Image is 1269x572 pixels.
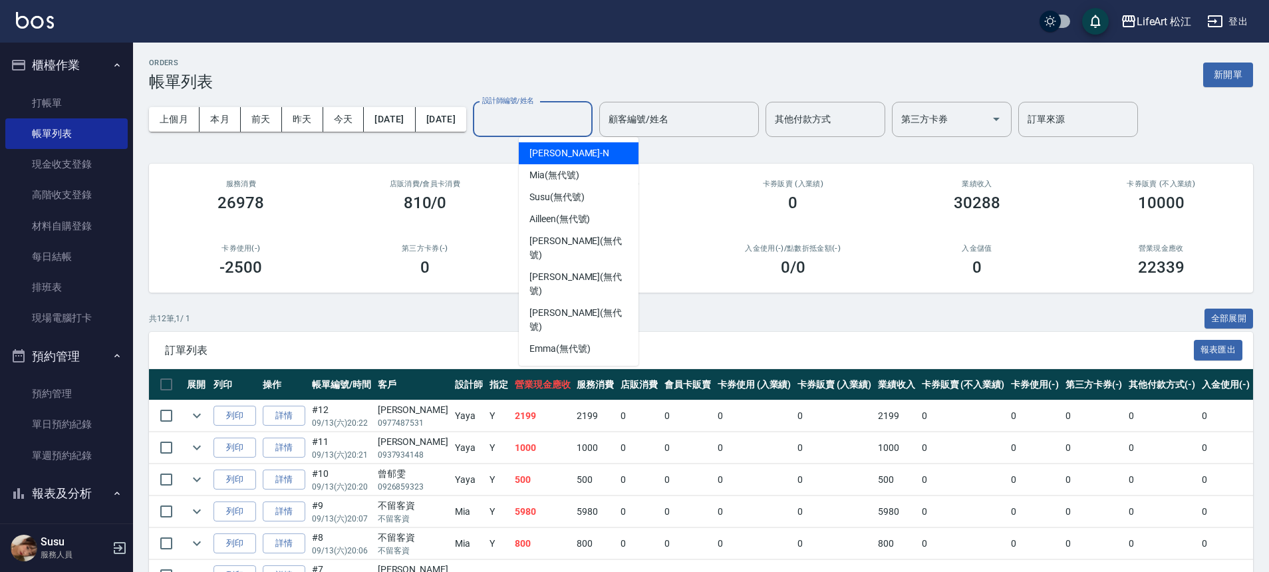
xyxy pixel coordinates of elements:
a: 每日結帳 [5,241,128,272]
a: 高階收支登錄 [5,180,128,210]
span: [PERSON_NAME] -N [529,146,609,160]
div: 不留客資 [378,499,448,513]
td: 0 [661,528,714,559]
p: 09/13 (六) 20:20 [312,481,371,493]
span: Susu (無代號) [529,190,585,204]
td: 0 [918,432,1008,464]
td: 0 [1125,464,1198,496]
button: expand row [187,438,207,458]
h3: 服務消費 [165,180,317,188]
button: 前天 [241,107,282,132]
td: 0 [918,464,1008,496]
td: 1000 [511,432,574,464]
span: Emma (無代號) [529,342,591,356]
td: 0 [1008,400,1062,432]
div: 不留客資 [378,531,448,545]
p: 0977487531 [378,417,448,429]
td: Yaya [452,400,486,432]
th: 客戶 [374,369,452,400]
span: [PERSON_NAME] (無代號) [529,270,628,298]
span: [PERSON_NAME] (無代號) [529,364,628,392]
td: 500 [573,464,617,496]
th: 第三方卡券(-) [1062,369,1126,400]
p: 09/13 (六) 20:22 [312,417,371,429]
td: 5980 [511,496,574,527]
td: 2199 [511,400,574,432]
button: expand row [187,470,207,490]
button: 列印 [213,533,256,554]
h3: 22339 [1138,258,1185,277]
label: 設計師編號/姓名 [482,96,534,106]
button: [DATE] [416,107,466,132]
td: 500 [511,464,574,496]
td: Mia [452,496,486,527]
td: 0 [1008,464,1062,496]
th: 卡券販賣 (入業績) [794,369,875,400]
th: 其他付款方式(-) [1125,369,1198,400]
th: 設計師 [452,369,486,400]
a: 新開單 [1203,68,1253,80]
th: 操作 [259,369,309,400]
td: Y [486,432,511,464]
h2: 入金儲值 [901,244,1054,253]
td: 2199 [573,400,617,432]
button: save [1082,8,1109,35]
td: 0 [617,496,661,527]
a: 帳單列表 [5,118,128,149]
td: 0 [617,464,661,496]
td: 0 [1198,464,1253,496]
td: 0 [661,496,714,527]
a: 排班表 [5,272,128,303]
h2: 營業現金應收 [1085,244,1237,253]
h5: Susu [41,535,108,549]
h2: 卡券販賣 (不入業績) [1085,180,1237,188]
td: 0 [794,496,875,527]
td: 800 [875,528,918,559]
a: 單週預約紀錄 [5,440,128,471]
td: 0 [794,528,875,559]
td: 0 [714,432,795,464]
th: 列印 [210,369,259,400]
td: 0 [661,464,714,496]
h3: 26978 [217,194,264,212]
td: 0 [617,400,661,432]
td: Yaya [452,432,486,464]
a: 報表匯出 [1194,343,1243,356]
td: 2199 [875,400,918,432]
a: 詳情 [263,438,305,458]
button: 上個月 [149,107,200,132]
h3: 0 [420,258,430,277]
button: 新開單 [1203,63,1253,87]
a: 現金收支登錄 [5,149,128,180]
td: 0 [661,400,714,432]
a: 報表目錄 [5,515,128,546]
td: 800 [573,528,617,559]
h2: 店販消費 /會員卡消費 [349,180,501,188]
th: 入金使用(-) [1198,369,1253,400]
a: 詳情 [263,501,305,522]
th: 卡券使用 (入業績) [714,369,795,400]
button: 預約管理 [5,339,128,374]
p: 不留客資 [378,513,448,525]
td: 500 [875,464,918,496]
th: 服務消費 [573,369,617,400]
td: 5980 [573,496,617,527]
a: 單日預約紀錄 [5,409,128,440]
td: 0 [794,400,875,432]
div: [PERSON_NAME] [378,403,448,417]
td: 0 [918,528,1008,559]
a: 材料自購登錄 [5,211,128,241]
h2: 卡券販賣 (入業績) [717,180,869,188]
span: Ailleen (無代號) [529,212,590,226]
h3: 30288 [954,194,1000,212]
button: 登出 [1202,9,1253,34]
button: 全部展開 [1204,309,1254,329]
td: #10 [309,464,374,496]
button: 昨天 [282,107,323,132]
button: expand row [187,533,207,553]
button: 列印 [213,438,256,458]
h3: 0 [788,194,797,212]
h2: 第三方卡券(-) [349,244,501,253]
td: 0 [918,400,1008,432]
td: 0 [1125,432,1198,464]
